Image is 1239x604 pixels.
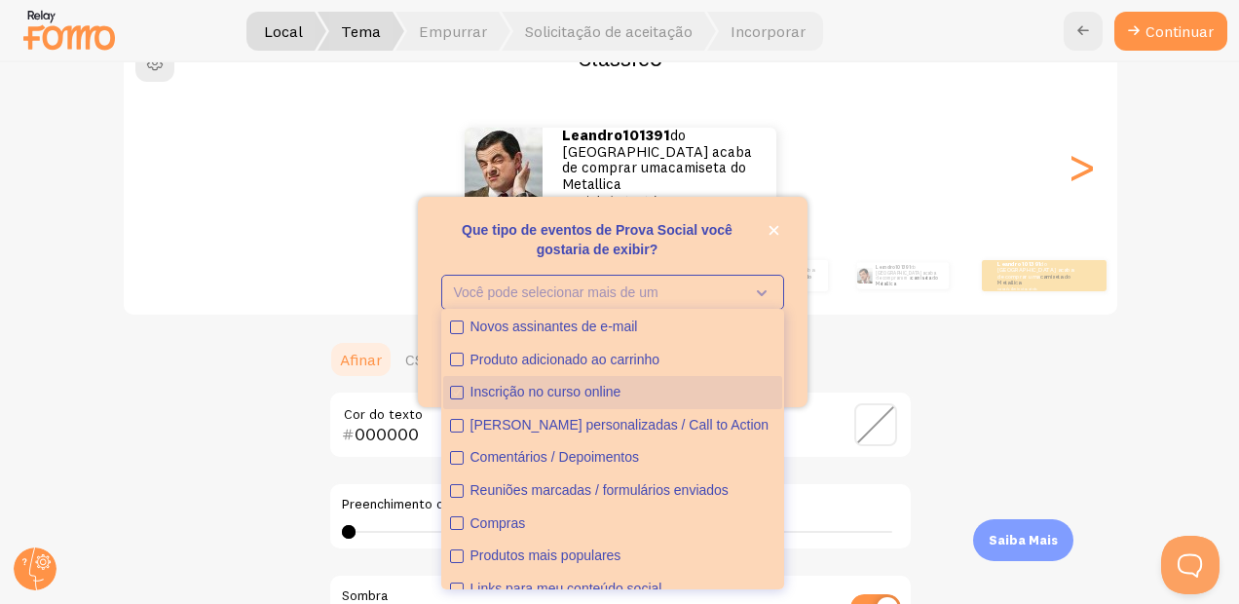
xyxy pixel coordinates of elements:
button: Compras [443,508,782,541]
div: Inscrição no curso online [470,383,775,402]
p: Saiba Mais [989,531,1058,549]
a: Afinar [328,340,394,379]
div: Comentários / Depoimentos [470,448,775,468]
div: Links para meu conteúdo social [470,580,775,599]
div: Que tipo de eventos de Prova Social você gostaria de exibir? [418,197,807,407]
button: fechar [764,220,784,241]
small: cerca de 4 minutos atrás [738,287,818,291]
small: cerca de 4 minutos atrás [562,195,751,205]
div: Saiba Mais [973,519,1073,561]
p: Você pode selecionar mais de um [454,283,744,302]
img: Fomo [857,268,873,283]
small: cerca de 4 minutos atrás [997,287,1073,291]
button: Reuniões marcadas / formulários enviados [443,474,782,508]
a: camiseta do Metallica [997,272,1071,285]
strong: leandro101391 [997,259,1040,267]
div: Novos assinantes de e-mail [470,318,775,337]
font: do [GEOGRAPHIC_DATA] acaba de comprar uma [562,126,752,193]
button: Novos assinantes de e-mail [443,311,782,344]
font: do [GEOGRAPHIC_DATA] acaba de comprar uma [997,259,1073,285]
div: Reuniões marcadas / formulários enviados [470,481,775,501]
a: CSS [394,340,444,379]
strong: leandro101391 [876,264,911,270]
button: Inscrição no curso online [443,376,782,409]
font: do [GEOGRAPHIC_DATA] acaba de comprar uma [876,264,938,286]
a: camiseta do Metallica [562,158,746,193]
button: Produtos mais populares [443,540,782,573]
div: Próximo slide [1070,96,1094,237]
button: Você pode selecionar mais de um [441,275,784,310]
iframe: Help Scout Beacon - Open [1161,536,1220,594]
div: Produto adicionado ao carrinho [470,351,775,370]
a: camiseta do Metallica [876,275,938,286]
div: Produtos mais populares [470,547,775,566]
img: Fomo [465,128,543,206]
button: Produto adicionado ao carrinho [443,344,782,377]
button: Comentários / Depoimentos [443,441,782,474]
label: Preenchimento de imagem [342,496,899,513]
a: camiseta do Metallica [738,272,812,285]
img: fomo-relay-logo-orange.svg [20,5,118,55]
div: Compras [470,514,775,534]
strong: leandro101391 [562,126,670,144]
button: Boas-vindas personalizadas / Call to Action [443,409,782,442]
div: [PERSON_NAME] personalizadas / Call to Action [470,416,775,435]
p: Que tipo de eventos de Prova Social você gostaria de exibir? [441,220,784,259]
